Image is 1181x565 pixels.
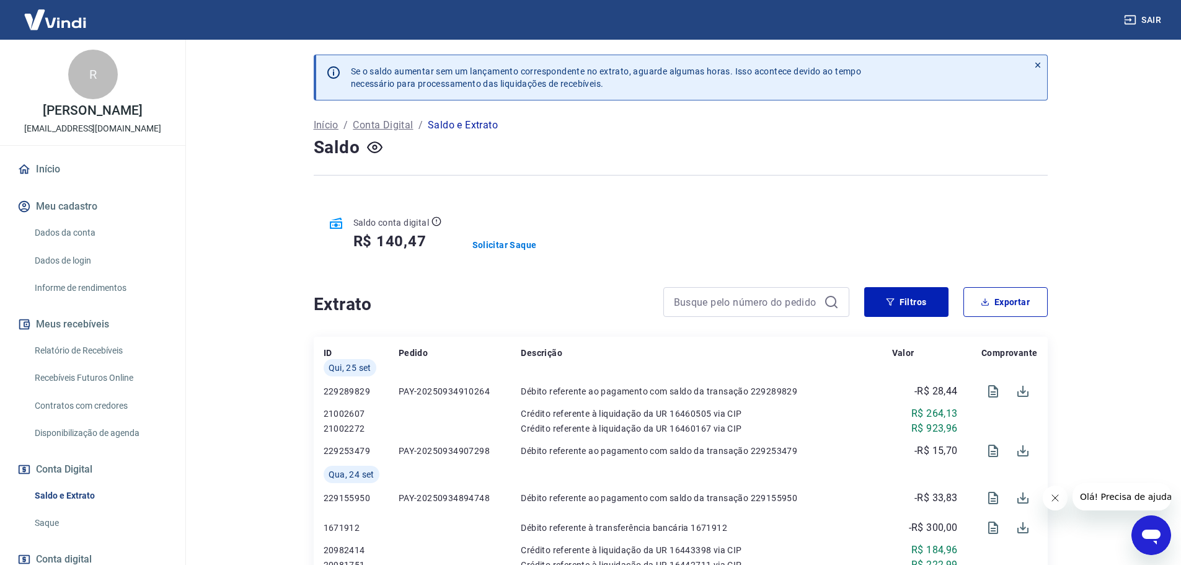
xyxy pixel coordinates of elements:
[324,544,399,556] p: 20982414
[418,118,423,133] p: /
[963,287,1048,317] button: Exportar
[15,456,170,483] button: Conta Digital
[15,156,170,183] a: Início
[399,492,521,504] p: PAY-20250934894748
[978,436,1008,466] span: Visualizar
[68,50,118,99] div: R
[30,220,170,246] a: Dados da conta
[314,292,648,317] h4: Extrato
[329,468,374,481] span: Qua, 24 set
[324,347,332,359] p: ID
[909,520,958,535] p: -R$ 300,00
[15,1,95,38] img: Vindi
[892,347,914,359] p: Valor
[30,275,170,301] a: Informe de rendimentos
[911,406,958,421] p: R$ 264,13
[30,338,170,363] a: Relatório de Recebíveis
[324,407,399,420] p: 21002607
[914,491,958,505] p: -R$ 33,83
[30,248,170,274] a: Dados de login
[353,118,413,133] a: Conta Digital
[521,445,891,457] p: Débito referente ao pagamento com saldo da transação 229253479
[1008,483,1038,513] span: Download
[15,193,170,220] button: Meu cadastro
[978,376,1008,406] span: Visualizar
[911,543,958,558] p: R$ 184,96
[1008,513,1038,543] span: Download
[24,122,161,135] p: [EMAIL_ADDRESS][DOMAIN_NAME]
[353,216,430,229] p: Saldo conta digital
[30,420,170,446] a: Disponibilização de agenda
[15,311,170,338] button: Meus recebíveis
[353,231,427,251] h5: R$ 140,47
[399,445,521,457] p: PAY-20250934907298
[1008,376,1038,406] span: Download
[30,393,170,419] a: Contratos com credores
[399,347,428,359] p: Pedido
[864,287,949,317] button: Filtros
[521,544,891,556] p: Crédito referente à liquidação da UR 16443398 via CIP
[521,385,891,398] p: Débito referente ao pagamento com saldo da transação 229289829
[30,483,170,509] a: Saldo e Extrato
[1121,9,1166,32] button: Sair
[324,422,399,435] p: 21002272
[472,239,537,251] a: Solicitar Saque
[674,293,819,311] input: Busque pelo número do pedido
[521,522,891,534] p: Débito referente à transferência bancária 1671912
[30,365,170,391] a: Recebíveis Futuros Online
[343,118,348,133] p: /
[314,135,360,160] h4: Saldo
[329,362,371,374] span: Qui, 25 set
[1008,436,1038,466] span: Download
[428,118,498,133] p: Saldo e Extrato
[914,443,958,458] p: -R$ 15,70
[324,522,399,534] p: 1671912
[351,65,862,90] p: Se o saldo aumentar sem um lançamento correspondente no extrato, aguarde algumas horas. Isso acon...
[521,407,891,420] p: Crédito referente à liquidação da UR 16460505 via CIP
[521,492,891,504] p: Débito referente ao pagamento com saldo da transação 229155950
[7,9,104,19] span: Olá! Precisa de ajuda?
[978,483,1008,513] span: Visualizar
[1043,486,1068,510] iframe: Fechar mensagem
[324,445,399,457] p: 229253479
[978,513,1008,543] span: Visualizar
[911,421,958,436] p: R$ 923,96
[1131,515,1171,555] iframe: Botão para abrir a janela de mensagens
[324,385,399,398] p: 229289829
[981,347,1037,359] p: Comprovante
[521,422,891,435] p: Crédito referente à liquidação da UR 16460167 via CIP
[914,384,958,399] p: -R$ 28,44
[399,385,521,398] p: PAY-20250934910264
[1073,483,1171,510] iframe: Mensagem da empresa
[521,347,562,359] p: Descrição
[324,492,399,504] p: 229155950
[43,104,142,117] p: [PERSON_NAME]
[314,118,338,133] a: Início
[30,510,170,536] a: Saque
